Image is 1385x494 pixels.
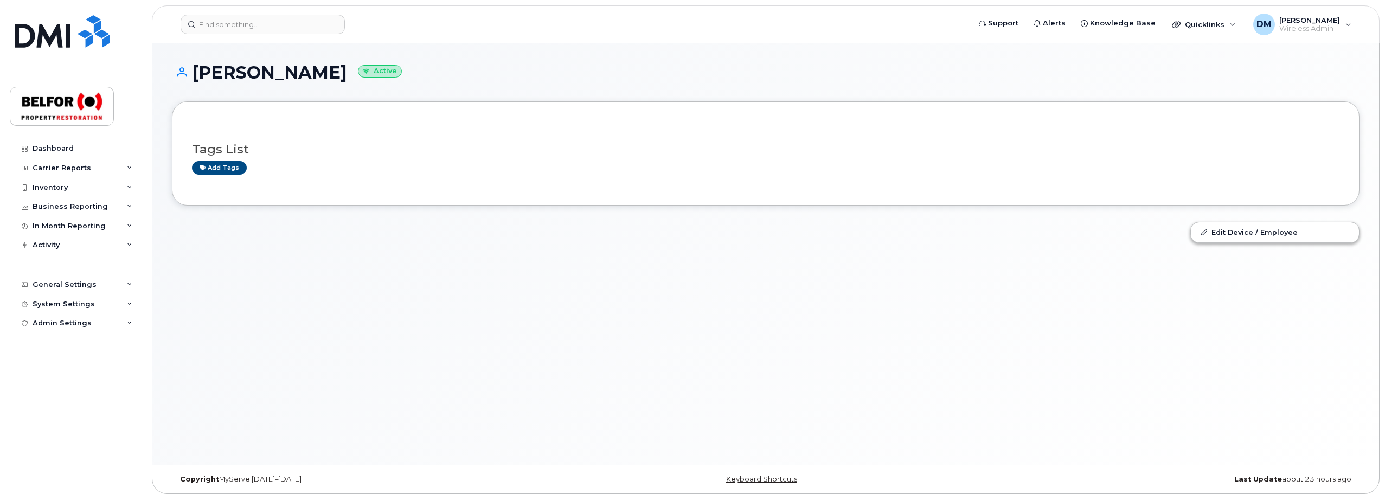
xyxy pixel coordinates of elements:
[172,63,1360,82] h1: [PERSON_NAME]
[180,475,219,483] strong: Copyright
[192,161,247,175] a: Add tags
[1234,475,1282,483] strong: Last Update
[964,475,1360,484] div: about 23 hours ago
[192,143,1339,156] h3: Tags List
[172,475,568,484] div: MyServe [DATE]–[DATE]
[358,65,402,78] small: Active
[726,475,797,483] a: Keyboard Shortcuts
[1191,222,1359,242] a: Edit Device / Employee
